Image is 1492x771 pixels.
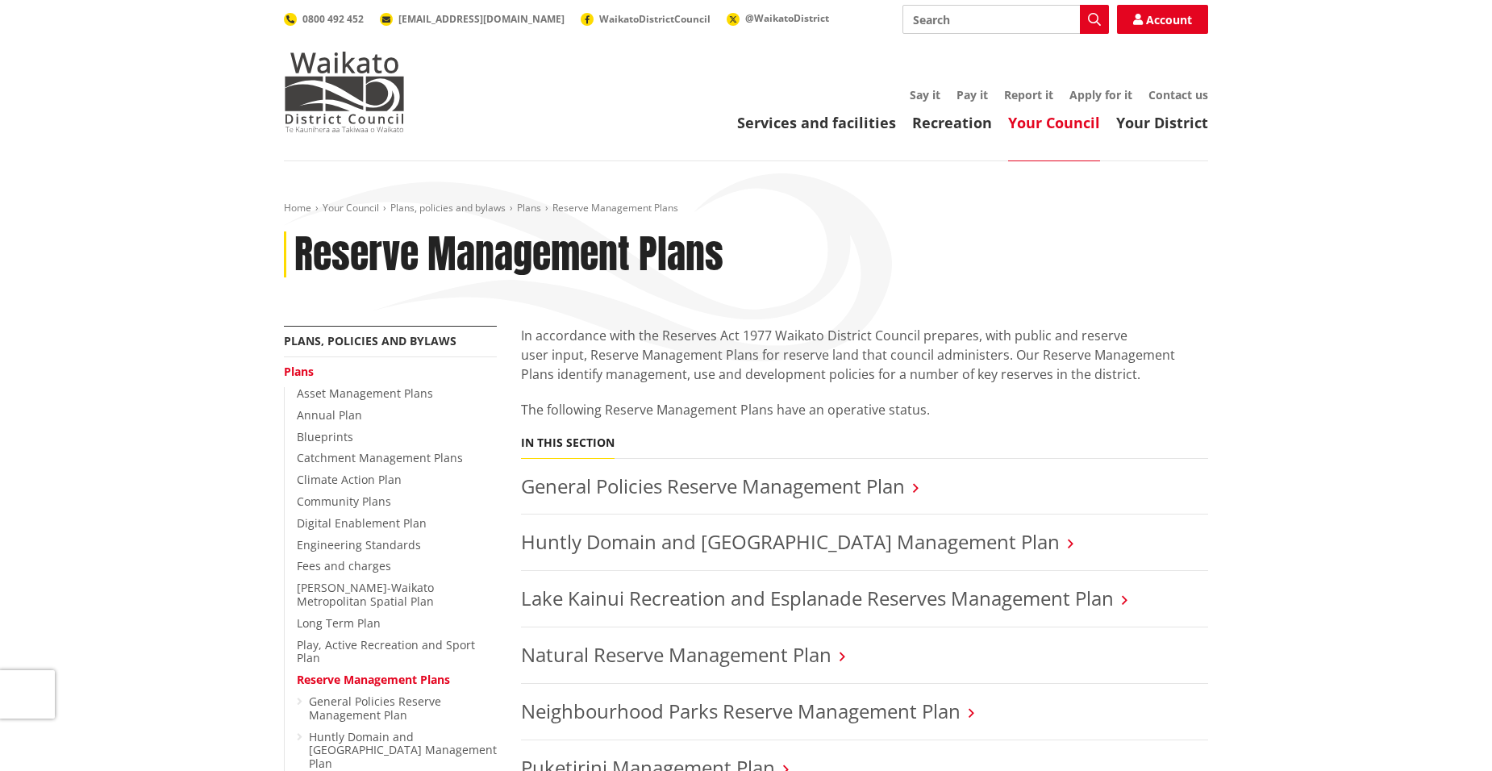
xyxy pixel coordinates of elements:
img: Waikato District Council - Te Kaunihera aa Takiwaa o Waikato [284,52,405,132]
a: Climate Action Plan [297,472,402,487]
a: Apply for it [1069,87,1132,102]
a: Lake Kainui Recreation and Esplanade Reserves Management Plan [521,585,1114,611]
a: Blueprints [297,429,353,444]
a: Digital Enablement Plan [297,515,427,531]
a: Plans, policies and bylaws [390,201,506,215]
a: WaikatoDistrictCouncil [581,12,711,26]
a: Annual Plan [297,407,362,423]
span: 0800 492 452 [302,12,364,26]
a: Plans [517,201,541,215]
a: Fees and charges [297,558,391,573]
h1: Reserve Management Plans [294,231,723,278]
a: Pay it [956,87,988,102]
span: [EMAIL_ADDRESS][DOMAIN_NAME] [398,12,565,26]
a: Contact us [1148,87,1208,102]
a: [PERSON_NAME]-Waikato Metropolitan Spatial Plan [297,580,434,609]
a: Play, Active Recreation and Sport Plan [297,637,475,666]
a: Plans, policies and bylaws [284,333,456,348]
a: Long Term Plan [297,615,381,631]
a: Services and facilities [737,113,896,132]
a: Recreation [912,113,992,132]
p: The following Reserve Management Plans have an operative status. [521,400,1208,419]
a: @WaikatoDistrict [727,11,829,25]
a: 0800 492 452 [284,12,364,26]
p: In accordance with the Reserves Act 1977 Waikato District Council prepares, with public and reser... [521,326,1208,384]
a: [EMAIL_ADDRESS][DOMAIN_NAME] [380,12,565,26]
a: Reserve Management Plans [297,672,450,687]
a: Community Plans [297,494,391,509]
a: Neighbourhood Parks Reserve Management Plan [521,698,961,724]
a: General Policies Reserve Management Plan [521,473,905,499]
span: @WaikatoDistrict [745,11,829,25]
a: Catchment Management Plans [297,450,463,465]
a: Report it [1004,87,1053,102]
h5: In this section [521,436,615,450]
a: Your Council [1008,113,1100,132]
a: Home [284,201,311,215]
a: Engineering Standards [297,537,421,552]
span: Reserve Management Plans [552,201,678,215]
a: Plans [284,364,314,379]
a: Your Council [323,201,379,215]
nav: breadcrumb [284,202,1208,215]
a: Say it [910,87,940,102]
a: Huntly Domain and [GEOGRAPHIC_DATA] Management Plan [521,528,1060,555]
a: Natural Reserve Management Plan [521,641,831,668]
a: Your District [1116,113,1208,132]
a: Account [1117,5,1208,34]
a: General Policies Reserve Management Plan [309,694,441,723]
span: WaikatoDistrictCouncil [599,12,711,26]
a: Asset Management Plans [297,385,433,401]
input: Search input [902,5,1109,34]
